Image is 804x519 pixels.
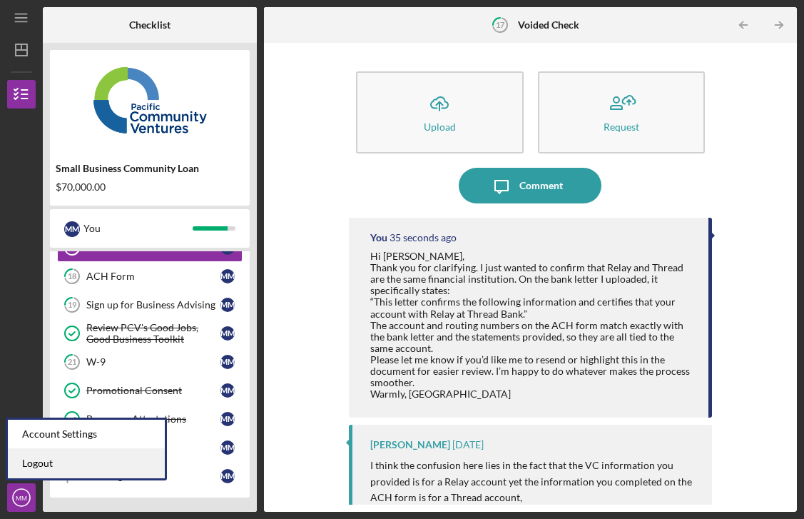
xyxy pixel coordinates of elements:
[57,405,243,433] a: Borrower AttestationsMM
[86,413,220,425] div: Borrower Attestations
[424,121,456,132] div: Upload
[57,462,243,490] a: FundingMM
[57,348,243,376] a: 21W-9MM
[452,439,484,450] time: 2025-09-17 16:56
[68,301,77,310] tspan: 19
[220,412,235,426] div: M M
[459,168,601,203] button: Comment
[220,269,235,283] div: M M
[57,262,243,291] a: 18ACH FormMM
[57,319,243,348] a: Review PCV's Good Jobs, Good Business ToolkitMM
[86,385,220,396] div: Promotional Consent
[370,251,694,400] div: Hi [PERSON_NAME], Thank you for clarifying. I just wanted to confirm that Relay and Thread are th...
[220,326,235,341] div: M M
[7,483,36,512] button: MM
[86,299,220,311] div: Sign up for Business Advising
[68,358,76,367] tspan: 21
[370,439,450,450] div: [PERSON_NAME]
[56,163,244,174] div: Small Business Community Loan
[220,383,235,398] div: M M
[220,469,235,483] div: M M
[57,376,243,405] a: Promotional ConsentMM
[68,243,77,253] tspan: 17
[220,440,235,455] div: M M
[390,232,457,243] time: 2025-09-18 20:46
[370,232,387,243] div: You
[83,216,193,241] div: You
[495,20,504,29] tspan: 17
[8,420,165,449] div: Account Settings
[604,121,639,132] div: Request
[64,221,80,237] div: M M
[356,71,523,153] button: Upload
[220,355,235,369] div: M M
[56,181,244,193] div: $70,000.00
[8,449,165,478] a: Logout
[86,356,220,368] div: W-9
[86,271,220,282] div: ACH Form
[519,168,563,203] div: Comment
[57,291,243,319] a: 19Sign up for Business AdvisingMM
[129,19,171,31] b: Checklist
[370,458,698,505] p: I think the confusion here lies in the fact that the VC information you provided is for a Relay a...
[86,322,220,345] div: Review PCV's Good Jobs, Good Business Toolkit
[16,494,27,502] text: MM
[50,57,250,143] img: Product logo
[68,272,76,281] tspan: 18
[538,71,705,153] button: Request
[220,298,235,312] div: M M
[518,19,579,31] b: Voided Check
